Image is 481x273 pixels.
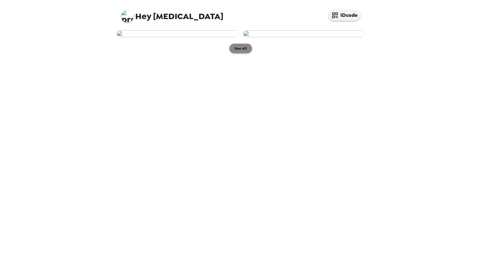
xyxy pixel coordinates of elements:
button: See all [229,44,252,53]
img: user-269532 [243,30,365,37]
img: profile pic [121,10,134,22]
span: [MEDICAL_DATA] [121,6,223,21]
img: user-269540 [116,30,238,37]
button: IDcode [328,10,360,21]
span: Hey [135,11,151,22]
